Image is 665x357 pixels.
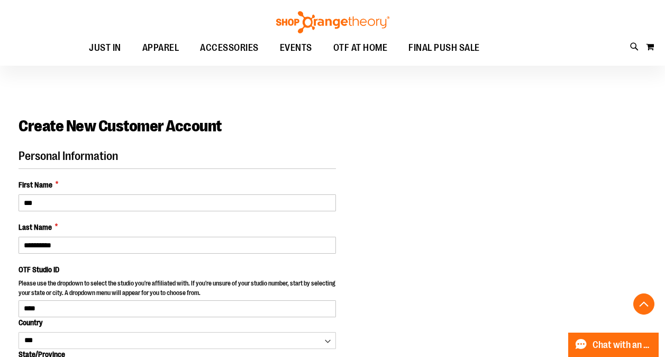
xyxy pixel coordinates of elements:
span: EVENTS [280,36,312,60]
span: APPAREL [142,36,179,60]
span: First Name [19,180,52,190]
button: Chat with an Expert [568,333,659,357]
span: Last Name [19,222,52,233]
span: OTF Studio ID [19,265,59,274]
span: Chat with an Expert [593,340,652,350]
button: Back To Top [633,293,654,315]
span: Personal Information [19,149,118,163]
span: FINAL PUSH SALE [408,36,480,60]
span: Create New Customer Account [19,117,222,135]
span: JUST IN [89,36,121,60]
span: Country [19,318,42,327]
span: OTF AT HOME [333,36,388,60]
p: Please use the dropdown to select the studio you're affiliated with. If you're unsure of your stu... [19,279,336,300]
span: ACCESSORIES [200,36,259,60]
img: Shop Orangetheory [275,11,391,33]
